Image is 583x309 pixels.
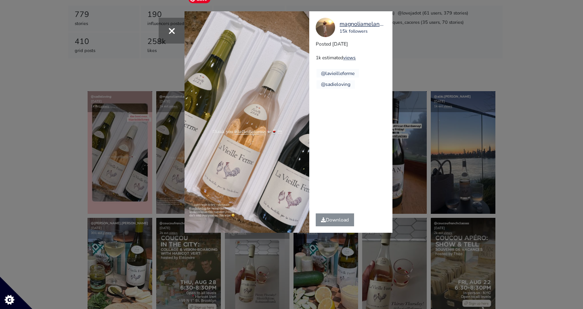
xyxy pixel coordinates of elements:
[168,22,176,39] span: ×
[316,213,354,226] a: Download
[316,54,392,61] p: 1k estimated
[316,40,392,48] p: Posted [DATE]
[159,18,185,44] button: Close
[321,81,350,88] a: @sadieloving
[340,20,385,29] a: magnoliamelange
[321,70,354,77] a: @lavieilleferme
[340,28,385,35] div: 15k followers
[316,18,335,37] img: 1689666637.jpg
[343,54,356,61] a: views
